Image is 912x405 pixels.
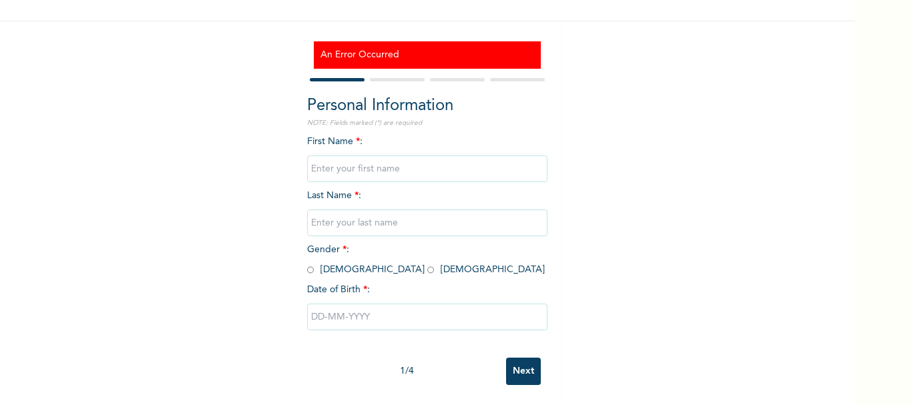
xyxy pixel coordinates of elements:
[307,118,547,128] p: NOTE: Fields marked (*) are required
[307,304,547,330] input: DD-MM-YYYY
[506,358,541,385] input: Next
[307,283,370,297] span: Date of Birth :
[307,137,547,173] span: First Name :
[307,245,545,274] span: Gender : [DEMOGRAPHIC_DATA] [DEMOGRAPHIC_DATA]
[320,48,534,62] h3: An Error Occurred
[307,94,547,118] h2: Personal Information
[307,191,547,228] span: Last Name :
[307,210,547,236] input: Enter your last name
[307,364,506,378] div: 1 / 4
[307,155,547,182] input: Enter your first name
